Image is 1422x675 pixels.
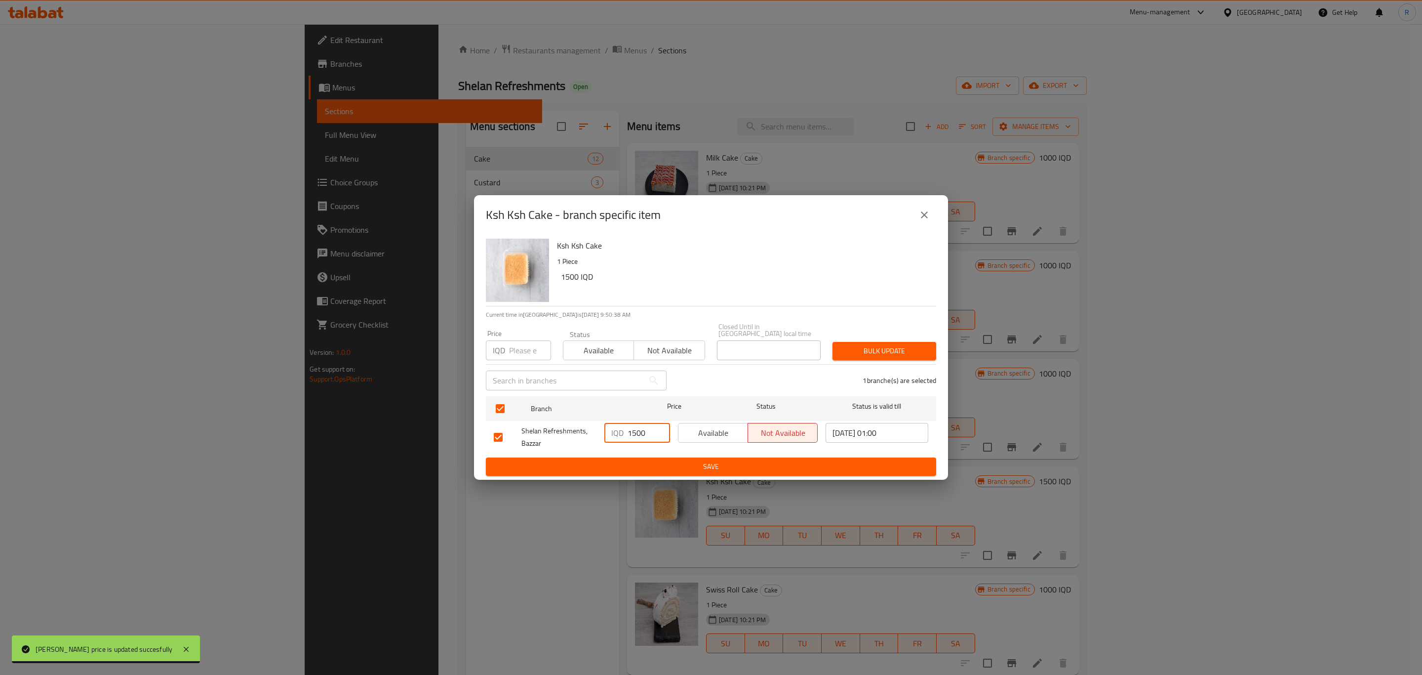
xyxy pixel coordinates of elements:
[840,345,928,357] span: Bulk update
[611,427,624,439] p: IQD
[486,239,549,302] img: Ksh Ksh Cake
[641,400,707,413] span: Price
[493,344,505,356] p: IQD
[486,371,644,390] input: Search in branches
[521,425,596,450] span: Shelan Refreshments, Bazzar
[36,644,172,655] div: [PERSON_NAME] price is updated succesfully
[509,340,551,360] input: Please enter price
[826,400,928,413] span: Status is valid till
[628,423,670,443] input: Please enter price
[557,239,928,253] h6: Ksh Ksh Cake
[486,310,936,319] p: Current time in [GEOGRAPHIC_DATA] is [DATE] 9:50:38 AM
[563,340,634,360] button: Available
[486,458,936,476] button: Save
[752,426,814,440] span: Not available
[561,270,928,284] h6: 1500 IQD
[912,203,936,227] button: close
[678,423,748,443] button: Available
[863,376,936,385] p: 1 branche(s) are selected
[682,426,744,440] span: Available
[715,400,818,413] span: Status
[557,255,928,268] p: 1 Piece
[567,343,630,358] span: Available
[638,343,701,358] span: Not available
[486,207,661,223] h2: Ksh Ksh Cake - branch specific item
[633,340,705,360] button: Not available
[494,461,928,473] span: Save
[531,403,633,415] span: Branch
[748,423,818,443] button: Not available
[832,342,936,360] button: Bulk update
